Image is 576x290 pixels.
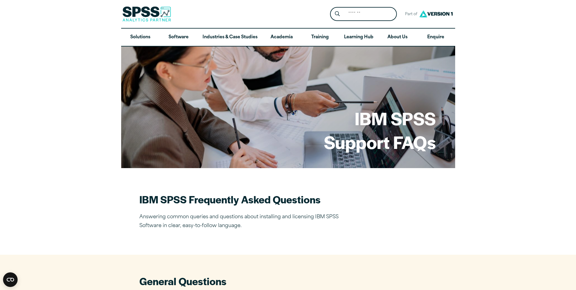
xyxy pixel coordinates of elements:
h2: IBM SPSS Frequently Asked Questions [139,192,352,206]
button: Search magnifying glass icon [332,9,343,20]
h2: General Questions [139,274,437,288]
p: Answering common queries and questions about installing and licensing IBM SPSS Software in clear,... [139,213,352,230]
h1: IBM SPSS Support FAQs [324,106,436,154]
a: About Us [378,29,417,46]
a: Solutions [121,29,159,46]
svg: Search magnifying glass icon [335,11,340,16]
span: Part of [402,10,418,19]
img: SPSS Analytics Partner [122,6,171,22]
a: Enquire [417,29,455,46]
a: Industries & Case Studies [198,29,262,46]
a: Training [301,29,339,46]
img: Version1 Logo [418,8,454,19]
button: Open CMP widget [3,272,18,287]
form: Site Header Search Form [330,7,397,21]
a: Learning Hub [339,29,378,46]
nav: Desktop version of site main menu [121,29,455,46]
a: Software [159,29,198,46]
a: Academia [262,29,301,46]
